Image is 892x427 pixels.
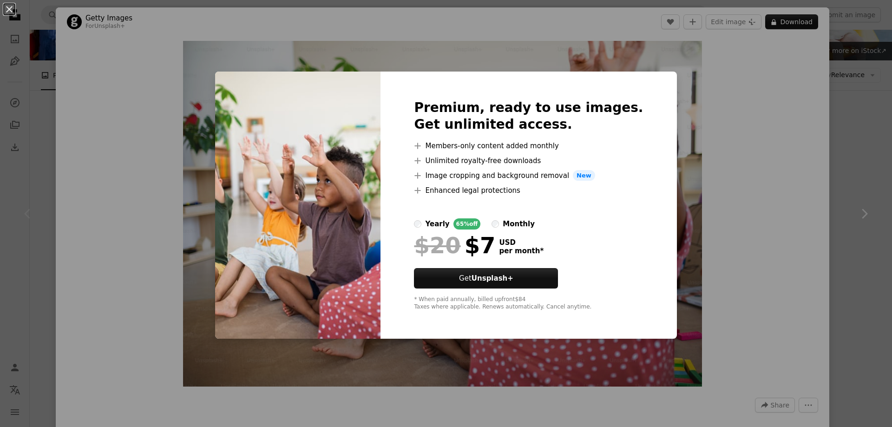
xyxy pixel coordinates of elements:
span: USD [499,238,544,247]
h2: Premium, ready to use images. Get unlimited access. [414,99,643,133]
span: per month * [499,247,544,255]
img: premium_photo-1663090962362-0f5f55c656b4 [215,72,380,339]
input: yearly65%off [414,220,421,228]
li: Members-only content added monthly [414,140,643,151]
input: monthly [492,220,499,228]
li: Enhanced legal protections [414,185,643,196]
button: GetUnsplash+ [414,268,558,289]
div: * When paid annually, billed upfront $84 Taxes where applicable. Renews automatically. Cancel any... [414,296,643,311]
span: New [573,170,595,181]
li: Unlimited royalty-free downloads [414,155,643,166]
strong: Unsplash+ [472,274,513,282]
div: yearly [425,218,449,230]
div: $7 [414,233,495,257]
div: 65% off [453,218,481,230]
span: $20 [414,233,460,257]
li: Image cropping and background removal [414,170,643,181]
div: monthly [503,218,535,230]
